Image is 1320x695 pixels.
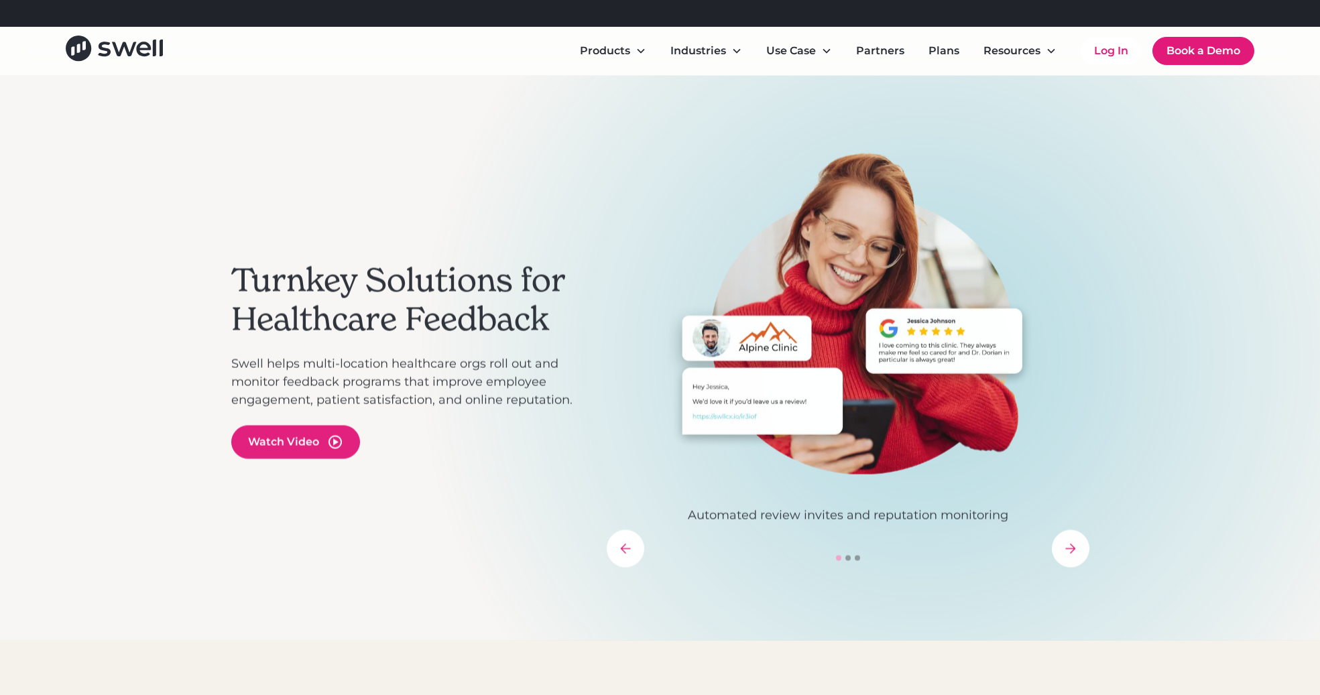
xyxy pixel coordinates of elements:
div: Resources [973,38,1067,64]
div: Show slide 2 of 3 [845,555,851,560]
div: next slide [1052,529,1089,567]
div: Watch Video [248,434,319,450]
div: Products [569,38,657,64]
h2: Turnkey Solutions for Healthcare Feedback [231,261,593,338]
div: Use Case [766,43,816,59]
div: Products [580,43,630,59]
a: Log In [1081,38,1142,64]
div: Resources [983,43,1040,59]
div: Show slide 3 of 3 [855,555,860,560]
div: previous slide [607,529,644,567]
p: Swell helps multi-location healthcare orgs roll out and monitor feedback programs that improve em... [231,355,593,409]
a: Book a Demo [1152,37,1254,65]
div: Use Case [756,38,843,64]
div: Show slide 1 of 3 [836,555,841,560]
a: Plans [918,38,970,64]
div: Industries [660,38,753,64]
a: open lightbox [231,425,360,458]
div: Industries [670,43,726,59]
a: home [66,36,163,66]
p: Automated review invites and reputation monitoring [607,506,1089,524]
div: carousel [607,152,1089,567]
div: 1 of 3 [607,152,1089,524]
a: Partners [845,38,915,64]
